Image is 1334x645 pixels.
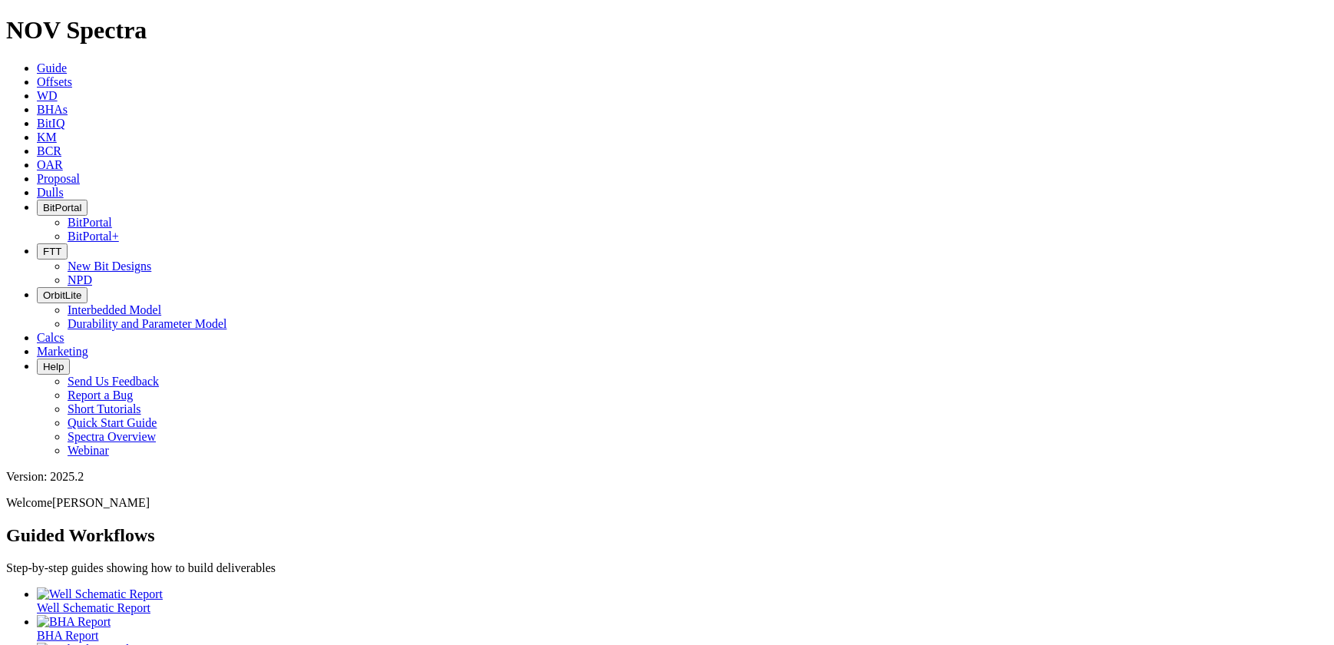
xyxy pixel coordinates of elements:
a: Spectra Overview [68,430,156,443]
span: Well Schematic Report [37,601,150,614]
span: BHA Report [37,629,98,642]
img: BHA Report [37,615,111,629]
p: Welcome [6,496,1328,510]
a: New Bit Designs [68,260,151,273]
a: Dulls [37,186,64,199]
a: BitPortal [68,216,112,229]
a: OAR [37,158,63,171]
button: Help [37,359,70,375]
p: Step-by-step guides showing how to build deliverables [6,561,1328,575]
span: BitPortal [43,202,81,213]
a: BHAs [37,103,68,116]
a: BHA Report BHA Report [37,615,1328,642]
h1: NOV Spectra [6,16,1328,45]
a: Calcs [37,331,64,344]
a: Guide [37,61,67,74]
span: Help [43,361,64,372]
a: BCR [37,144,61,157]
button: OrbitLite [37,287,88,303]
a: BitIQ [37,117,64,130]
a: WD [37,89,58,102]
a: Webinar [68,444,109,457]
img: Well Schematic Report [37,587,163,601]
a: BitPortal+ [68,230,119,243]
a: KM [37,131,57,144]
a: Marketing [37,345,88,358]
button: BitPortal [37,200,88,216]
span: [PERSON_NAME] [52,496,150,509]
a: Send Us Feedback [68,375,159,388]
h2: Guided Workflows [6,525,1328,546]
span: FTT [43,246,61,257]
a: Offsets [37,75,72,88]
button: FTT [37,243,68,260]
div: Version: 2025.2 [6,470,1328,484]
a: Well Schematic Report Well Schematic Report [37,587,1328,614]
a: NPD [68,273,92,286]
a: Quick Start Guide [68,416,157,429]
a: Report a Bug [68,389,133,402]
a: Interbedded Model [68,303,161,316]
a: Proposal [37,172,80,185]
span: OrbitLite [43,289,81,301]
a: Short Tutorials [68,402,141,415]
a: Durability and Parameter Model [68,317,227,330]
